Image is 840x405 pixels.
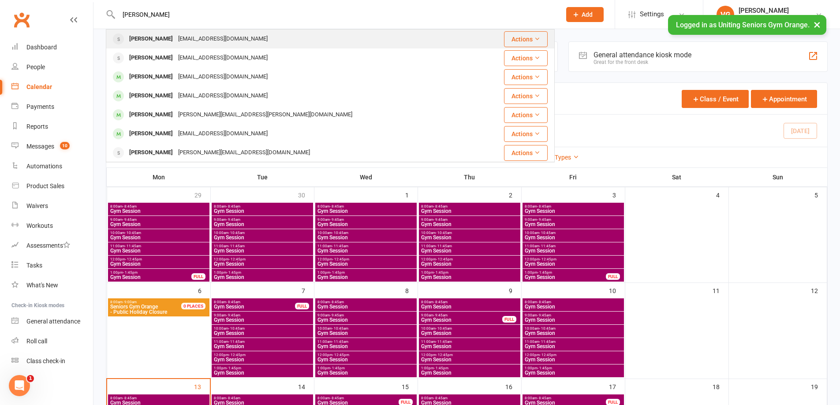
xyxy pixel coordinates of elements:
[421,327,519,331] span: 10:00am
[317,244,415,248] span: 11:00am
[110,275,192,280] span: Gym Session
[181,303,205,309] div: 0 PLACES
[317,248,415,253] span: Gym Session
[127,33,175,45] div: [PERSON_NAME]
[213,218,311,222] span: 9:00am
[213,261,311,267] span: Gym Session
[317,222,415,227] span: Gym Session
[436,231,452,235] span: - 10:45am
[317,331,415,336] span: Gym Session
[110,231,208,235] span: 10:00am
[606,273,620,280] div: FULL
[433,218,448,222] span: - 9:45am
[582,11,593,18] span: Add
[123,396,137,400] span: - 8:45am
[26,163,62,170] div: Automations
[213,340,311,344] span: 11:00am
[524,257,622,261] span: 12:00pm
[175,52,270,64] div: [EMAIL_ADDRESS][DOMAIN_NAME]
[537,218,551,222] span: - 9:45am
[213,317,311,323] span: Gym Session
[11,97,93,117] a: Payments
[317,235,415,240] span: Gym Session
[524,208,622,214] span: Gym Session
[504,50,548,66] button: Actions
[110,304,158,310] span: Seniors Gym Orange
[728,168,827,186] th: Sun
[330,313,344,317] span: - 9:45am
[524,353,622,357] span: 12:00pm
[110,396,208,400] span: 8:00am
[123,218,137,222] span: - 9:45am
[26,202,48,209] div: Waivers
[504,126,548,142] button: Actions
[26,123,48,130] div: Reports
[26,143,54,150] div: Messages
[524,327,622,331] span: 10:00am
[228,327,245,331] span: - 10:45am
[504,145,548,161] button: Actions
[421,248,519,253] span: Gym Session
[26,182,64,189] div: Product Sales
[26,357,65,364] div: Class check-in
[110,248,208,253] span: Gym Session
[524,231,622,235] span: 10:00am
[213,313,311,317] span: 9:00am
[421,353,519,357] span: 12:00pm
[26,338,47,345] div: Roll call
[194,379,210,394] div: 13
[123,300,137,304] span: - 9:00am
[524,235,622,240] span: Gym Session
[11,216,93,236] a: Workouts
[26,242,70,249] div: Assessments
[11,351,93,371] a: Class kiosk mode
[317,317,415,323] span: Gym Session
[421,208,519,214] span: Gym Session
[405,283,418,297] div: 8
[811,379,827,394] div: 19
[332,340,348,344] span: - 11:45am
[213,396,311,400] span: 8:00am
[110,271,192,275] span: 1:00pm
[107,168,210,186] th: Mon
[317,218,415,222] span: 9:00am
[716,187,728,202] div: 4
[228,244,245,248] span: - 11:45am
[436,244,452,248] span: - 11:45am
[110,300,192,304] span: 8:00am
[110,204,208,208] span: 8:00am
[421,275,519,280] span: Gym Session
[421,344,519,349] span: Gym Session
[682,90,749,108] button: Class / Event
[421,357,519,362] span: Gym Session
[332,231,348,235] span: - 10:45am
[213,353,311,357] span: 12:00pm
[436,327,452,331] span: - 10:45am
[421,300,519,304] span: 8:00am
[433,313,448,317] span: - 9:45am
[524,340,622,344] span: 11:00am
[402,379,418,394] div: 15
[640,4,664,24] span: Settings
[524,222,622,227] span: Gym Session
[547,154,579,161] a: All Types
[524,317,622,323] span: Gym Session
[317,366,415,370] span: 1:00pm
[713,379,728,394] div: 18
[123,271,138,275] span: - 1:45pm
[213,370,311,375] span: Gym Session
[421,370,519,375] span: Gym Session
[298,379,314,394] div: 14
[594,51,691,59] div: General attendance kiosk mode
[125,244,141,248] span: - 11:45am
[175,33,270,45] div: [EMAIL_ADDRESS][DOMAIN_NAME]
[213,235,311,240] span: Gym Session
[434,271,448,275] span: - 1:45pm
[539,244,556,248] span: - 11:45am
[11,331,93,351] a: Roll call
[317,370,415,375] span: Gym Session
[332,257,349,261] span: - 12:45pm
[509,283,521,297] div: 9
[405,187,418,202] div: 1
[175,146,313,159] div: [PERSON_NAME][EMAIL_ADDRESS][DOMAIN_NAME]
